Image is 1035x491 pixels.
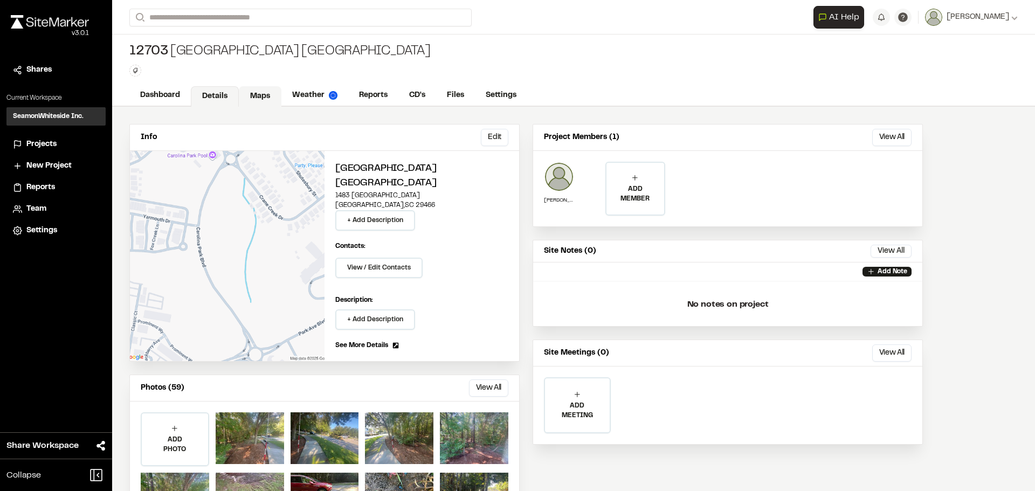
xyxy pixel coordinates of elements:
[335,162,508,191] h2: [GEOGRAPHIC_DATA] [GEOGRAPHIC_DATA]
[13,203,99,215] a: Team
[878,267,907,276] p: Add Note
[26,160,72,172] span: New Project
[872,129,912,146] button: View All
[544,347,609,359] p: Site Meetings (0)
[142,435,208,454] p: ADD PHOTO
[13,225,99,237] a: Settings
[544,245,596,257] p: Site Notes (0)
[925,9,1018,26] button: [PERSON_NAME]
[11,15,89,29] img: rebrand.png
[6,439,79,452] span: Share Workspace
[544,132,619,143] p: Project Members (1)
[13,139,99,150] a: Projects
[141,132,157,143] p: Info
[335,191,508,200] p: 1483 [GEOGRAPHIC_DATA]
[191,86,239,107] a: Details
[26,64,52,76] span: Shares
[335,200,508,210] p: [GEOGRAPHIC_DATA] , SC 29466
[141,382,184,394] p: Photos (59)
[542,287,914,322] p: No notes on project
[13,160,99,172] a: New Project
[475,85,527,106] a: Settings
[129,43,168,60] span: 12703
[26,182,55,193] span: Reports
[544,196,574,204] p: [PERSON_NAME]
[469,379,508,397] button: View All
[13,64,99,76] a: Shares
[129,65,141,77] button: Edit Tags
[871,245,912,258] button: View All
[545,401,610,420] p: ADD MEETING
[11,29,89,38] div: Oh geez...please don't...
[947,11,1009,23] span: [PERSON_NAME]
[813,6,868,29] div: Open AI Assistant
[26,203,46,215] span: Team
[872,344,912,362] button: View All
[335,258,423,278] button: View / Edit Contacts
[606,184,664,204] p: ADD MEMBER
[829,11,859,24] span: AI Help
[335,309,415,330] button: + Add Description
[544,162,574,192] img: Shane Zendrosky
[129,9,149,26] button: Search
[335,241,365,251] p: Contacts:
[925,9,942,26] img: User
[13,182,99,193] a: Reports
[329,91,337,100] img: precipai.png
[481,129,508,146] button: Edit
[6,469,41,482] span: Collapse
[129,43,430,60] div: [GEOGRAPHIC_DATA] [GEOGRAPHIC_DATA]
[281,85,348,106] a: Weather
[398,85,436,106] a: CD's
[335,210,415,231] button: + Add Description
[13,112,84,121] h3: SeamonWhiteside Inc.
[813,6,864,29] button: Open AI Assistant
[335,295,508,305] p: Description:
[26,225,57,237] span: Settings
[26,139,57,150] span: Projects
[436,85,475,106] a: Files
[239,86,281,107] a: Maps
[129,85,191,106] a: Dashboard
[6,93,106,103] p: Current Workspace
[335,341,388,350] span: See More Details
[348,85,398,106] a: Reports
